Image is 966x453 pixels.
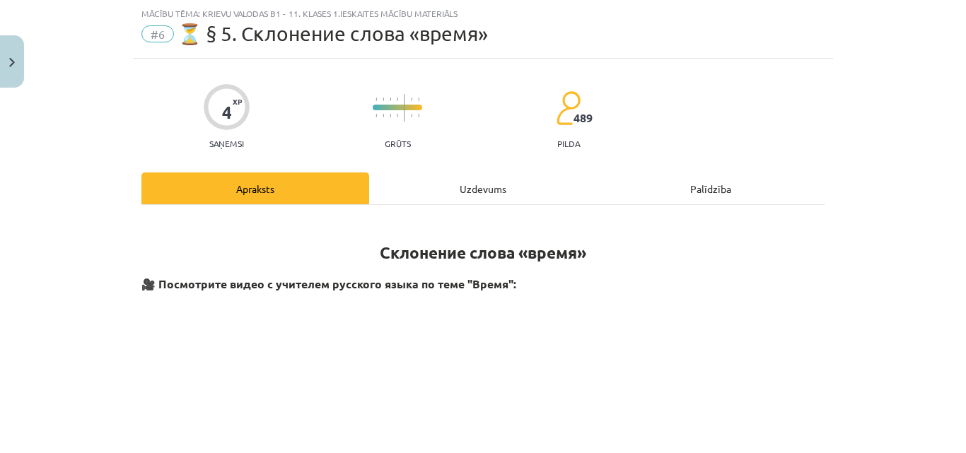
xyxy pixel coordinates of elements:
[597,172,825,204] div: Palīdzība
[141,25,174,42] span: #6
[9,58,15,67] img: icon-close-lesson-0947bae3869378f0d4975bcd49f059093ad1ed9edebbc8119c70593378902aed.svg
[390,98,391,101] img: icon-short-line-57e1e144782c952c97e751825c79c345078a6d821885a25fce030b3d8c18986b.svg
[411,114,412,117] img: icon-short-line-57e1e144782c952c97e751825c79c345078a6d821885a25fce030b3d8c18986b.svg
[418,114,419,117] img: icon-short-line-57e1e144782c952c97e751825c79c345078a6d821885a25fce030b3d8c18986b.svg
[141,8,825,18] div: Mācību tēma: Krievu valodas b1 - 11. klases 1.ieskaites mācību materiāls
[418,98,419,101] img: icon-short-line-57e1e144782c952c97e751825c79c345078a6d821885a25fce030b3d8c18986b.svg
[557,139,580,148] p: pilda
[233,98,242,105] span: XP
[411,98,412,101] img: icon-short-line-57e1e144782c952c97e751825c79c345078a6d821885a25fce030b3d8c18986b.svg
[397,114,398,117] img: icon-short-line-57e1e144782c952c97e751825c79c345078a6d821885a25fce030b3d8c18986b.svg
[204,139,250,148] p: Saņemsi
[376,98,377,101] img: icon-short-line-57e1e144782c952c97e751825c79c345078a6d821885a25fce030b3d8c18986b.svg
[141,276,516,291] strong: 🎥 Посмотрите видео с учителем русского языка по теме "Время":
[141,172,369,204] div: Apraksts
[397,98,398,101] img: icon-short-line-57e1e144782c952c97e751825c79c345078a6d821885a25fce030b3d8c18986b.svg
[385,139,411,148] p: Grūts
[376,114,377,117] img: icon-short-line-57e1e144782c952c97e751825c79c345078a6d821885a25fce030b3d8c18986b.svg
[574,112,593,124] span: 489
[222,102,232,122] div: 4
[380,242,586,263] strong: Склонение слова «время»
[383,98,384,101] img: icon-short-line-57e1e144782c952c97e751825c79c345078a6d821885a25fce030b3d8c18986b.svg
[404,94,405,122] img: icon-long-line-d9ea69661e0d244f92f715978eff75569469978d946b2353a9bb055b3ed8787d.svg
[178,22,488,45] span: ⏳ § 5. Склонение слова «время»
[369,172,597,204] div: Uzdevums
[390,114,391,117] img: icon-short-line-57e1e144782c952c97e751825c79c345078a6d821885a25fce030b3d8c18986b.svg
[383,114,384,117] img: icon-short-line-57e1e144782c952c97e751825c79c345078a6d821885a25fce030b3d8c18986b.svg
[556,90,581,126] img: students-c634bb4e5e11cddfef0936a35e636f08e4e9abd3cc4e673bd6f9a4125e45ecb1.svg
